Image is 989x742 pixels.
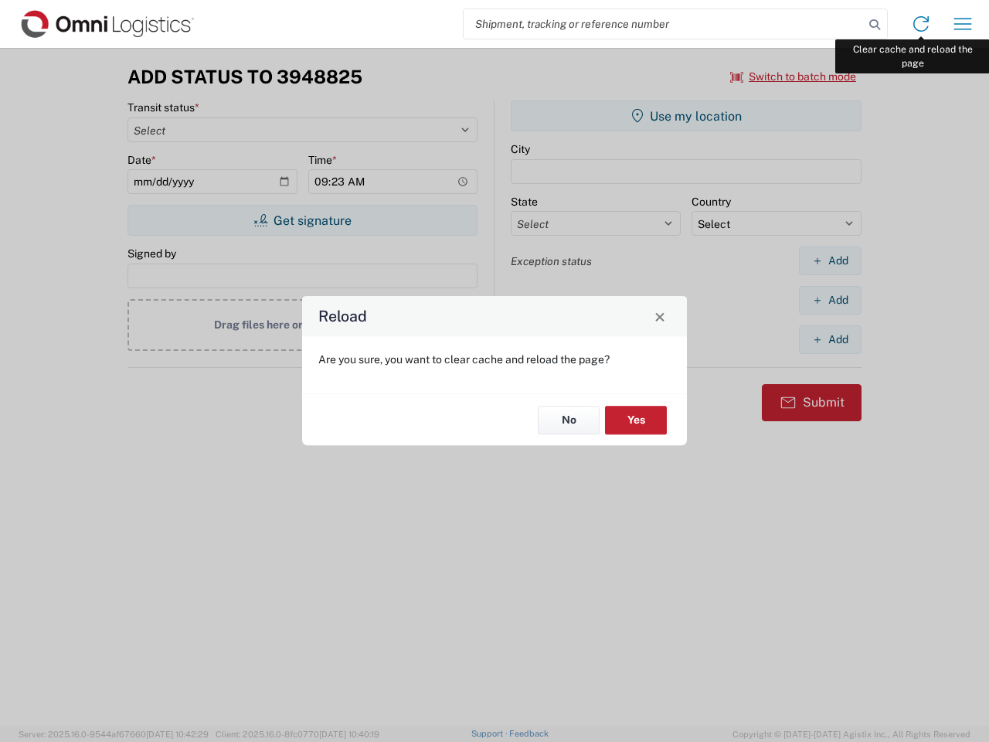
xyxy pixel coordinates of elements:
button: No [538,406,600,434]
button: Close [649,305,671,327]
button: Yes [605,406,667,434]
input: Shipment, tracking or reference number [464,9,864,39]
h4: Reload [318,305,367,328]
p: Are you sure, you want to clear cache and reload the page? [318,352,671,366]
